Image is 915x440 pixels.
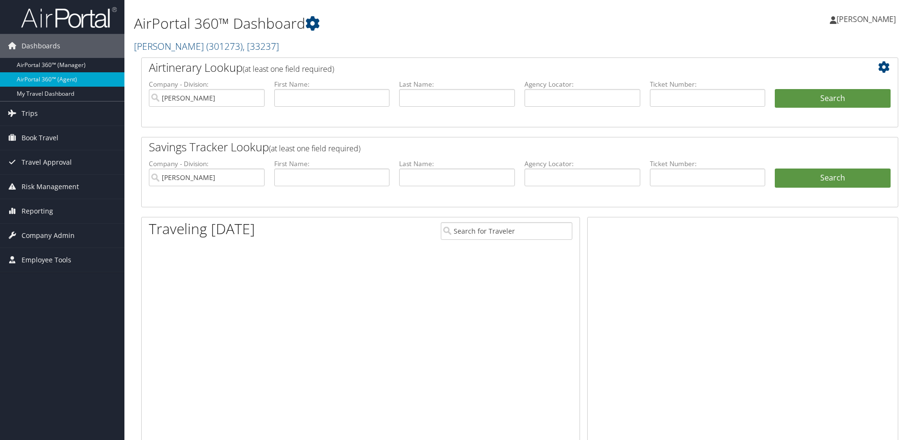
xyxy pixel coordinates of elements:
[22,150,72,174] span: Travel Approval
[650,79,766,89] label: Ticket Number:
[149,169,265,186] input: search accounts
[149,59,827,76] h2: Airtinerary Lookup
[21,6,117,29] img: airportal-logo.png
[524,159,640,169] label: Agency Locator:
[22,224,75,248] span: Company Admin
[269,143,360,154] span: (at least one field required)
[22,248,71,272] span: Employee Tools
[650,159,766,169] label: Ticket Number:
[775,89,891,108] button: Search
[22,34,60,58] span: Dashboards
[22,126,58,150] span: Book Travel
[775,169,891,188] a: Search
[134,40,279,53] a: [PERSON_NAME]
[243,40,279,53] span: , [ 33237 ]
[22,199,53,223] span: Reporting
[524,79,640,89] label: Agency Locator:
[22,102,38,125] span: Trips
[830,5,905,34] a: [PERSON_NAME]
[149,219,255,239] h1: Traveling [DATE]
[274,79,390,89] label: First Name:
[243,64,334,74] span: (at least one field required)
[134,13,648,34] h1: AirPortal 360™ Dashboard
[837,14,896,24] span: [PERSON_NAME]
[441,222,572,240] input: Search for Traveler
[399,79,515,89] label: Last Name:
[149,79,265,89] label: Company - Division:
[22,175,79,199] span: Risk Management
[149,139,827,155] h2: Savings Tracker Lookup
[206,40,243,53] span: ( 301273 )
[149,159,265,169] label: Company - Division:
[274,159,390,169] label: First Name:
[399,159,515,169] label: Last Name:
